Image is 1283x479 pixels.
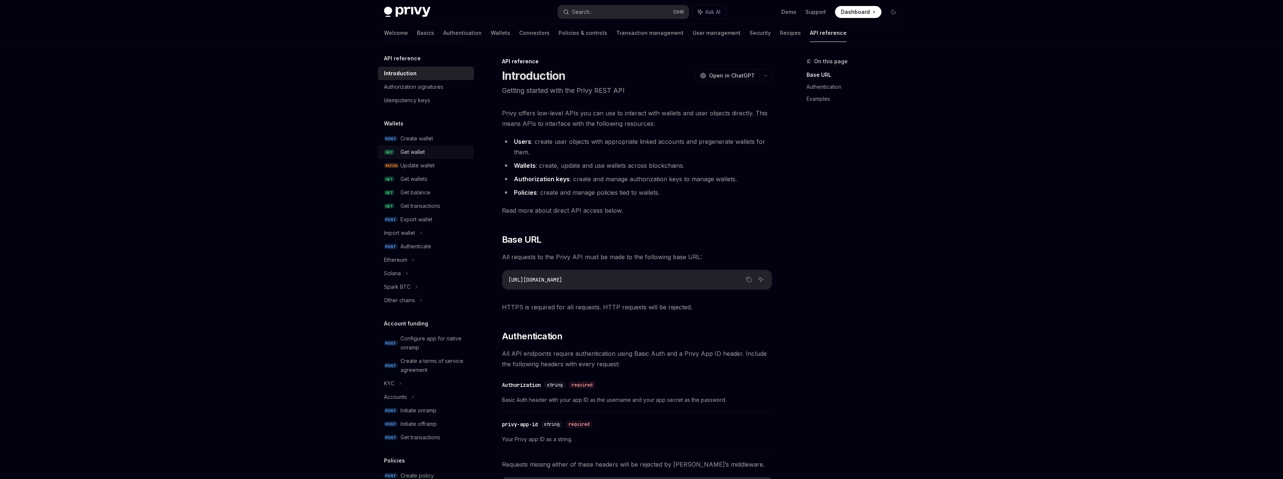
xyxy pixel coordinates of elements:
a: POSTAuthenticate [378,240,474,253]
div: Search... [572,7,593,16]
a: Idempotency keys [378,94,474,107]
div: Other chains [384,296,415,305]
span: GET [384,149,394,155]
a: POSTConfigure app for native onramp [378,332,474,354]
a: GETGet wallets [378,172,474,186]
strong: Users [514,138,531,145]
span: POST [384,435,397,440]
span: Read more about direct API access below. [502,205,772,216]
a: Base URL [807,69,905,81]
span: string [547,382,563,388]
span: Privy offers low-level APIs you can use to interact with wallets and user objects directly. This ... [502,108,772,129]
div: API reference [502,58,772,65]
a: GETGet balance [378,186,474,199]
a: Connectors [519,24,550,42]
span: Authentication [502,330,563,342]
button: Ask AI [756,275,766,284]
button: Open in ChatGPT [695,69,759,82]
div: Create a terms of service agreement [400,357,469,375]
a: Security [750,24,771,42]
a: Examples [807,93,905,105]
a: Wallets [491,24,510,42]
div: KYC [384,379,394,388]
h5: Wallets [384,119,403,128]
div: Ethereum [384,255,407,264]
span: POST [384,473,397,479]
div: Configure app for native onramp [400,334,469,352]
li: : create user objects with appropriate linked accounts and pregenerate wallets for them. [502,136,772,157]
div: Idempotency keys [384,96,430,105]
span: POST [384,421,397,427]
span: [URL][DOMAIN_NAME] [508,276,562,283]
span: GET [384,190,394,195]
div: Introduction [384,69,417,78]
li: : create, update and use wallets across blockchains. [502,160,772,171]
div: Get balance [400,188,430,197]
h5: API reference [384,54,421,63]
span: HTTPS is required for all requests. HTTP requests will be rejected. [502,302,772,312]
span: Dashboard [841,8,870,16]
a: Authorization signatures [378,80,474,94]
strong: Policies [514,189,537,196]
div: Get wallets [400,175,427,184]
a: GETGet transactions [378,199,474,213]
a: POSTInitiate offramp [378,417,474,431]
a: Authentication [443,24,482,42]
a: POSTExport wallet [378,213,474,226]
span: On this page [814,57,848,66]
div: Get transactions [400,201,440,210]
a: GETGet wallet [378,145,474,159]
span: Requests missing either of these headers will be rejected by [PERSON_NAME]’s middleware. [502,459,772,470]
a: Demo [781,8,796,16]
div: Import wallet [384,228,415,237]
div: Spark BTC [384,282,411,291]
a: POSTInitiate onramp [378,404,474,417]
div: Authorization [502,381,541,389]
a: Recipes [780,24,801,42]
span: POST [384,408,397,413]
strong: Authorization keys [514,175,570,183]
div: Initiate onramp [400,406,436,415]
button: Toggle dark mode [887,6,899,18]
h1: Introduction [502,69,566,82]
a: Policies & controls [559,24,607,42]
a: API reference [810,24,847,42]
span: POST [384,244,397,249]
span: Your Privy app ID as a string. [502,435,772,444]
a: Welcome [384,24,408,42]
div: Export wallet [400,215,432,224]
a: Transaction management [616,24,684,42]
span: POST [384,217,397,222]
span: Basic Auth header with your app ID as the username and your app secret as the password. [502,395,772,404]
span: Ask AI [705,8,720,16]
li: : create and manage authorization keys to manage wallets. [502,174,772,184]
div: Create wallet [400,134,433,143]
div: Solana [384,269,401,278]
span: PATCH [384,163,399,169]
a: PATCHUpdate wallet [378,159,474,172]
button: Ask AI [693,5,726,19]
a: Basics [417,24,434,42]
span: POST [384,136,397,142]
span: GET [384,203,394,209]
img: dark logo [384,7,430,17]
span: GET [384,176,394,182]
span: POST [384,363,397,369]
div: Get transactions [400,433,440,442]
strong: Wallets [514,162,536,169]
button: Copy the contents from the code block [744,275,754,284]
div: Authorization signatures [384,82,443,91]
span: Base URL [502,234,542,246]
a: Dashboard [835,6,881,18]
div: required [569,381,596,389]
a: POSTCreate a terms of service agreement [378,354,474,377]
span: Open in ChatGPT [709,72,755,79]
div: Update wallet [400,161,435,170]
div: required [566,421,593,428]
div: privy-app-id [502,421,538,428]
a: Support [805,8,826,16]
div: Authenticate [400,242,431,251]
span: All API endpoints require authentication using Basic Auth and a Privy App ID header. Include the ... [502,348,772,369]
a: Authentication [807,81,905,93]
span: POST [384,340,397,346]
